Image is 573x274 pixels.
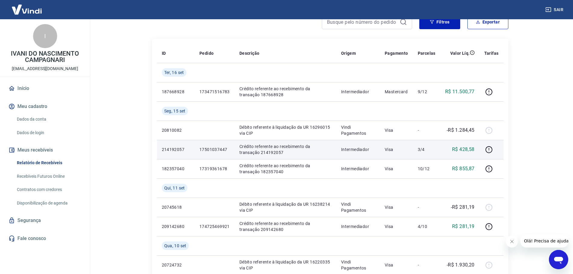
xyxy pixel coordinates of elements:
[385,89,408,95] p: Mastercard
[162,204,190,210] p: 20745618
[162,223,190,229] p: 209142680
[7,0,46,19] img: Vindi
[239,143,331,155] p: Crédito referente ao recebimento da transação 214192057
[418,262,436,268] p: -
[7,232,83,245] a: Fale conosco
[385,50,408,56] p: Pagamento
[14,127,83,139] a: Dados de login
[4,4,51,9] span: Olá! Precisa de ajuda?
[385,127,408,133] p: Visa
[418,166,436,172] p: 10/12
[239,163,331,175] p: Crédito referente ao recebimento da transação 182357040
[199,223,230,229] p: 174725469921
[447,127,475,134] p: -R$ 1.284,45
[341,89,375,95] p: Intermediador
[7,100,83,113] button: Meu cadastro
[418,127,436,133] p: -
[7,82,83,95] a: Início
[14,157,83,169] a: Relatório de Recebíveis
[162,146,190,152] p: 214192057
[162,127,190,133] p: 20810082
[549,250,568,269] iframe: Botão para abrir a janela de mensagens
[199,89,230,95] p: 173471516783
[7,143,83,157] button: Meus recebíveis
[12,66,78,72] p: [EMAIL_ADDRESS][DOMAIN_NAME]
[341,201,375,213] p: Vindi Pagamentos
[14,197,83,209] a: Disponibilização de agenda
[239,201,331,213] p: Débito referente à liquidação da UR 16238214 via CIP
[341,50,356,56] p: Origem
[385,146,408,152] p: Visa
[341,259,375,271] p: Vindi Pagamentos
[418,50,436,56] p: Parcelas
[14,183,83,196] a: Contratos com credores
[239,50,260,56] p: Descrição
[452,146,475,153] p: R$ 428,58
[33,24,57,48] div: I
[451,204,475,211] p: -R$ 281,19
[199,146,230,152] p: 17501037447
[162,262,190,268] p: 20724732
[239,86,331,98] p: Crédito referente ao recebimento da transação 187668928
[7,214,83,227] a: Segurança
[239,259,331,271] p: Débito referente à liquidação da UR 16220335 via CIP
[14,170,83,183] a: Recebíveis Futuros Online
[452,223,475,230] p: R$ 281,19
[385,223,408,229] p: Visa
[341,223,375,229] p: Intermediador
[450,50,470,56] p: Valor Líq.
[385,262,408,268] p: Visa
[445,88,475,95] p: R$ 11.500,77
[418,204,436,210] p: -
[162,166,190,172] p: 182357040
[162,50,166,56] p: ID
[162,89,190,95] p: 187668928
[447,261,475,269] p: -R$ 1.930,20
[419,15,460,29] button: Filtros
[164,185,185,191] span: Qui, 11 set
[327,17,397,26] input: Busque pelo número do pedido
[418,146,436,152] p: 3/4
[164,243,186,249] span: Qua, 10 set
[520,234,568,248] iframe: Mensagem da empresa
[341,166,375,172] p: Intermediador
[199,166,230,172] p: 17319361678
[239,220,331,232] p: Crédito referente ao recebimento da transação 209142680
[418,89,436,95] p: 9/12
[341,124,375,136] p: Vindi Pagamentos
[506,236,518,248] iframe: Fechar mensagem
[5,51,85,63] p: IVANI DO NASCIMENTO CAMPAGNARI
[467,15,508,29] button: Exportar
[385,166,408,172] p: Visa
[14,113,83,125] a: Dados da conta
[164,108,186,114] span: Seg, 15 set
[418,223,436,229] p: 4/10
[544,4,566,15] button: Sair
[341,146,375,152] p: Intermediador
[484,50,499,56] p: Tarifas
[452,165,475,172] p: R$ 855,87
[385,204,408,210] p: Visa
[164,69,184,75] span: Ter, 16 set
[239,124,331,136] p: Débito referente à liquidação da UR 16296015 via CIP
[199,50,214,56] p: Pedido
